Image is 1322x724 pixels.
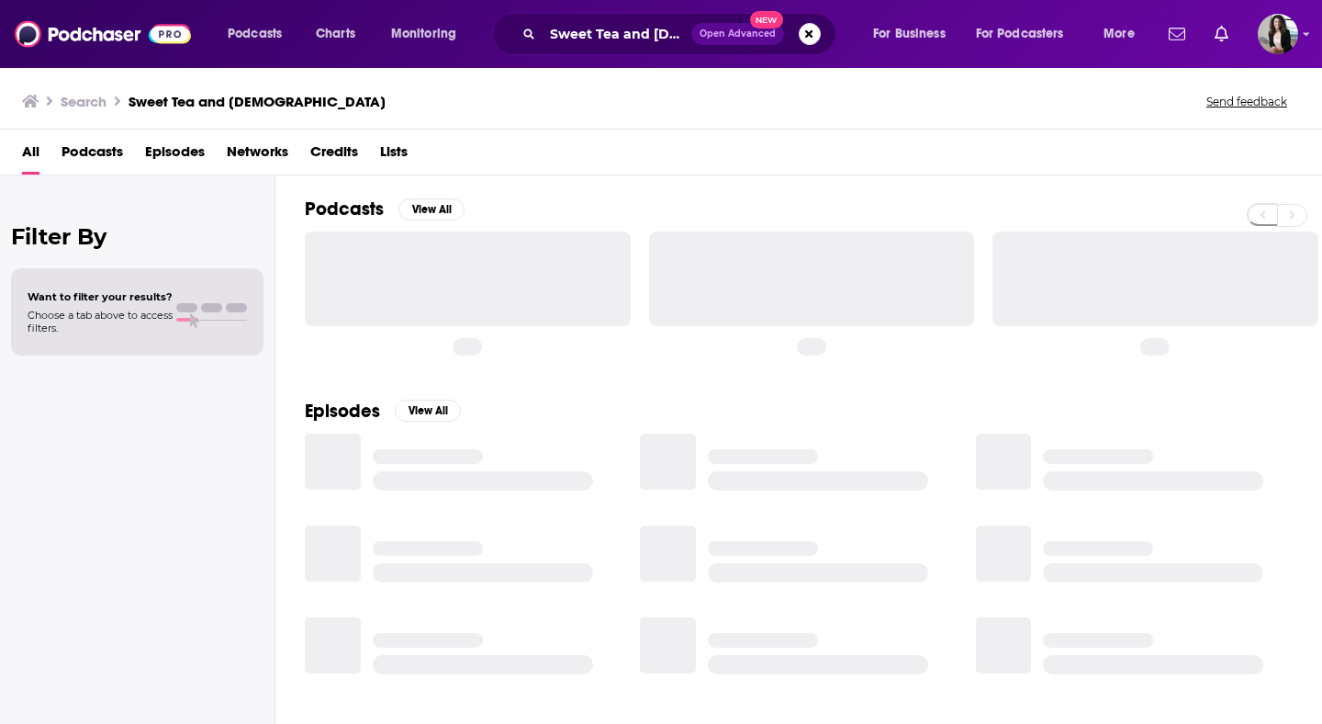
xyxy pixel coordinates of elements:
h2: Filter By [11,223,263,250]
button: open menu [215,19,306,49]
span: Choose a tab above to access filters. [28,309,173,334]
span: For Business [873,21,946,47]
span: Charts [316,21,355,47]
a: PodcastsView All [305,198,465,221]
span: For Podcasters [976,21,1064,47]
a: Show notifications dropdown [1161,18,1193,50]
a: Podcasts [62,137,123,175]
h3: Sweet Tea and [DEMOGRAPHIC_DATA] [129,93,386,110]
button: open menu [1091,19,1158,49]
h3: Search [61,93,106,110]
button: Show profile menu [1258,14,1298,54]
span: Logged in as ElizabethCole [1258,14,1298,54]
span: Monitoring [391,21,456,47]
a: Charts [304,19,366,49]
button: open menu [964,19,1091,49]
button: View All [398,198,465,221]
a: All [22,137,39,175]
button: Open AdvancedNew [691,23,784,45]
div: Search podcasts, credits, & more... [510,13,854,55]
span: New [750,11,783,28]
a: Episodes [145,137,205,175]
a: EpisodesView All [305,400,461,423]
h2: Episodes [305,400,380,423]
span: Want to filter your results? [28,290,173,303]
span: Open Advanced [700,29,776,39]
span: More [1104,21,1135,47]
a: Networks [227,137,288,175]
img: Podchaser - Follow, Share and Rate Podcasts [15,17,191,51]
img: User Profile [1258,14,1298,54]
a: Lists [380,137,408,175]
button: View All [395,400,461,422]
span: Podcasts [228,21,282,47]
button: open menu [860,19,969,49]
h2: Podcasts [305,198,384,221]
button: Send feedback [1201,94,1293,109]
a: Show notifications dropdown [1207,18,1236,50]
input: Search podcasts, credits, & more... [543,19,691,49]
button: open menu [378,19,480,49]
a: Credits [310,137,358,175]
